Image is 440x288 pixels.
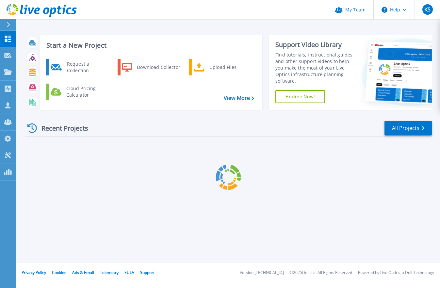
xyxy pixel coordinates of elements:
[240,271,284,275] li: Version: [TECHNICAL_ID]
[358,271,434,275] li: Powered by Live Optics, a Dell Technology
[206,61,254,74] div: Upload Files
[100,270,119,275] a: Telemetry
[189,59,256,75] a: Upload Files
[72,270,94,275] a: Ads & Email
[22,270,46,275] a: Privacy Policy
[118,59,185,75] a: Download Collector
[140,270,155,275] a: Support
[124,270,134,275] a: EULA
[275,52,356,84] div: Find tutorials, instructional guides and other support videos to help you make the most of your L...
[424,7,431,12] span: KS
[46,84,113,100] a: Cloud Pricing Calculator
[275,90,325,103] a: Explore Now!
[384,121,432,136] a: All Projects
[134,61,183,74] div: Download Collector
[25,120,97,136] div: Recent Projects
[64,61,111,74] div: Request a Collection
[275,40,356,49] div: Support Video Library
[52,270,66,275] a: Cookies
[46,42,254,49] h3: Start a New Project
[63,85,111,98] div: Cloud Pricing Calculator
[46,59,113,75] a: Request a Collection
[290,271,352,275] li: © 2025 Dell Inc. All Rights Reserved
[224,95,254,101] a: View More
